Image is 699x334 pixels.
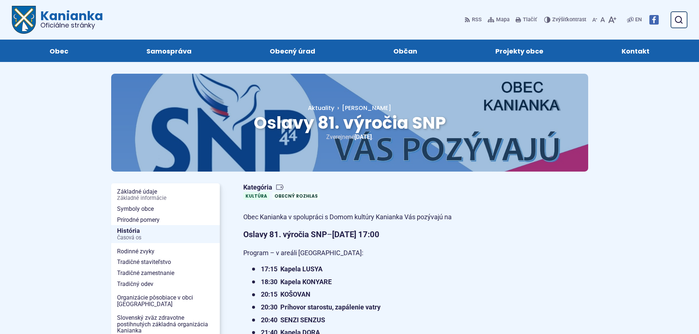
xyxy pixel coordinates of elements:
a: Základné údajeZákladné informácie [111,186,220,203]
a: RSS [465,12,483,27]
strong: [DATE] 17:00 [332,230,379,239]
span: Organizácie pôsobiace v obci [GEOGRAPHIC_DATA] [117,292,214,309]
a: Tradičný odev [111,279,220,290]
a: Kontakt [590,40,681,62]
strong: Oslavy 81. výročia SNP [243,230,327,239]
span: História [117,225,214,243]
a: Organizácie pôsobiace v obci [GEOGRAPHIC_DATA] [111,292,220,309]
a: HistóriaČasová os [111,225,220,243]
p: – [243,228,504,241]
a: Mapa [486,12,511,27]
span: Kategória [243,183,323,192]
a: Projekty obce [464,40,575,62]
button: Zväčšiť veľkosť písma [607,12,618,27]
a: Prírodné pomery [111,214,220,225]
a: [PERSON_NAME] [334,104,391,112]
img: Prejsť na Facebook stránku [649,15,659,25]
a: Kultúra [243,192,269,200]
a: Rodinné zvyky [111,246,220,257]
span: EN [635,15,642,24]
a: Obecný rozhlas [272,192,320,200]
a: Samospráva [114,40,223,62]
span: Mapa [496,15,510,24]
span: Zvýšiť [552,16,567,23]
strong: 20:30 Príhovor starostu, zapálenie vatry [261,303,381,311]
button: Nastaviť pôvodnú veľkosť písma [599,12,607,27]
a: Obecný úrad [238,40,347,62]
span: Občan [393,40,417,62]
img: Prejsť na domovskú stránku [12,6,36,34]
a: Symboly obce [111,203,220,214]
span: [PERSON_NAME] [342,104,391,112]
span: Projekty obce [495,40,543,62]
span: Obecný úrad [270,40,315,62]
span: Základné údaje [117,186,214,203]
span: Časová os [117,235,214,241]
span: Kontakt [622,40,649,62]
strong: 20:40 SENZI SENZUS [261,316,325,324]
a: Logo Kanianka, prejsť na domovskú stránku. [12,6,103,34]
span: Oficiálne stránky [40,22,103,29]
a: EN [634,15,643,24]
p: Program – v areáli [GEOGRAPHIC_DATA]: [243,247,504,259]
a: Tradičné zamestnanie [111,268,220,279]
p: Zverejnené . [135,132,565,142]
a: Tradičné staviteľstvo [111,257,220,268]
a: Aktuality [308,104,334,112]
a: Občan [362,40,449,62]
span: Tradičné zamestnanie [117,268,214,279]
span: RSS [472,15,482,24]
button: Tlačiť [514,12,538,27]
span: kontrast [552,17,586,23]
a: Obec [18,40,100,62]
strong: 17:15 Kapela LUSYA [261,265,323,273]
span: Tradičný odev [117,279,214,290]
span: Obec [50,40,68,62]
strong: 20:15 KOŠOVAN [261,290,310,298]
span: Rodinné zvyky [117,246,214,257]
p: Obec Kanianka v spolupráci s Domom kultúry Kanianka Vás pozývajú na [243,212,504,223]
span: Kanianka [36,10,103,29]
span: [DATE] [354,133,372,140]
span: Samospráva [146,40,192,62]
span: Tradičné staviteľstvo [117,257,214,268]
span: Prírodné pomery [117,214,214,225]
button: Zvýšiťkontrast [544,12,588,27]
span: Základné informácie [117,195,214,201]
span: Oslavy 81. výročia SNP [254,111,446,135]
button: Zmenšiť veľkosť písma [591,12,599,27]
strong: 18:30 Kapela KONYARE [261,278,332,286]
span: Tlačiť [523,17,537,23]
span: Symboly obce [117,203,214,214]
